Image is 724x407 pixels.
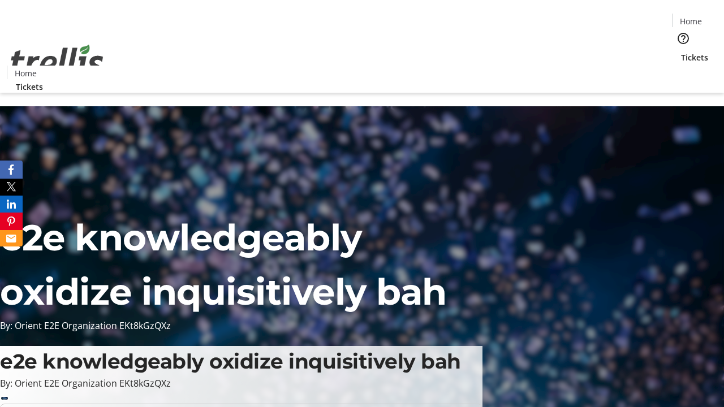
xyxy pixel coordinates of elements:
[681,51,708,63] span: Tickets
[673,15,709,27] a: Home
[672,63,695,86] button: Cart
[680,15,702,27] span: Home
[15,67,37,79] span: Home
[7,81,52,93] a: Tickets
[672,27,695,50] button: Help
[16,81,43,93] span: Tickets
[7,32,107,89] img: Orient E2E Organization EKt8kGzQXz's Logo
[672,51,717,63] a: Tickets
[7,67,44,79] a: Home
